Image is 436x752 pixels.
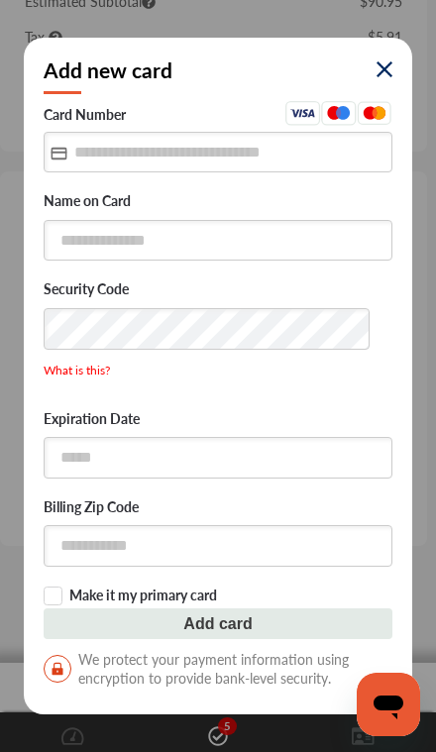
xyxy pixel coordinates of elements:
label: Billing Zip Code [44,498,392,519]
p: What is this? [44,362,392,378]
iframe: Button to launch messaging window [357,673,420,736]
label: Expiration Date [44,410,392,431]
label: Name on Card [44,192,392,213]
label: Security Code [44,280,392,301]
